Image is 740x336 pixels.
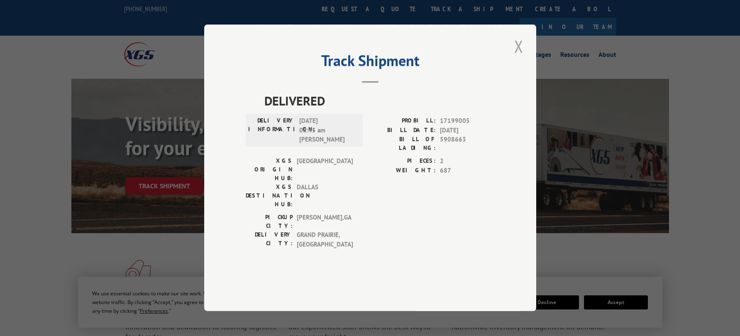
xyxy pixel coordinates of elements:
span: [DATE] 08:45 am [PERSON_NAME] [299,117,355,145]
label: PROBILL: [370,117,436,126]
span: DELIVERED [264,92,495,110]
span: GRAND PRAIRIE , [GEOGRAPHIC_DATA] [297,231,353,249]
label: WEIGHT: [370,166,436,175]
span: 687 [440,166,495,175]
label: PIECES: [370,157,436,166]
button: Close modal [512,35,526,58]
label: DELIVERY CITY: [246,231,293,249]
label: XGS DESTINATION HUB: [246,183,293,209]
label: XGS ORIGIN HUB: [246,157,293,183]
span: 2 [440,157,495,166]
span: 5908663 [440,135,495,153]
label: BILL OF LADING: [370,135,436,153]
span: 17199005 [440,117,495,126]
span: [PERSON_NAME] , GA [297,213,353,231]
label: BILL DATE: [370,126,436,135]
label: PICKUP CITY: [246,213,293,231]
label: DELIVERY INFORMATION: [248,117,295,145]
span: [GEOGRAPHIC_DATA] [297,157,353,183]
h2: Track Shipment [246,55,495,71]
span: DALLAS [297,183,353,209]
span: [DATE] [440,126,495,135]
